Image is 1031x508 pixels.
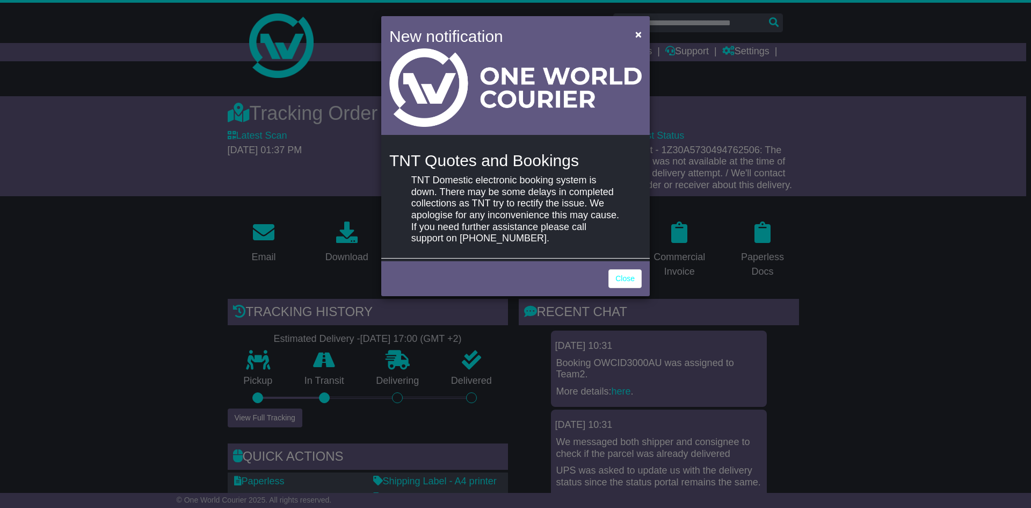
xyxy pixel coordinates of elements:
[389,48,642,127] img: Light
[389,152,642,169] h4: TNT Quotes and Bookings
[635,28,642,40] span: ×
[608,269,642,288] a: Close
[389,24,620,48] h4: New notification
[411,175,620,245] p: TNT Domestic electronic booking system is down. There may be some delays in completed collections...
[630,23,647,45] button: Close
